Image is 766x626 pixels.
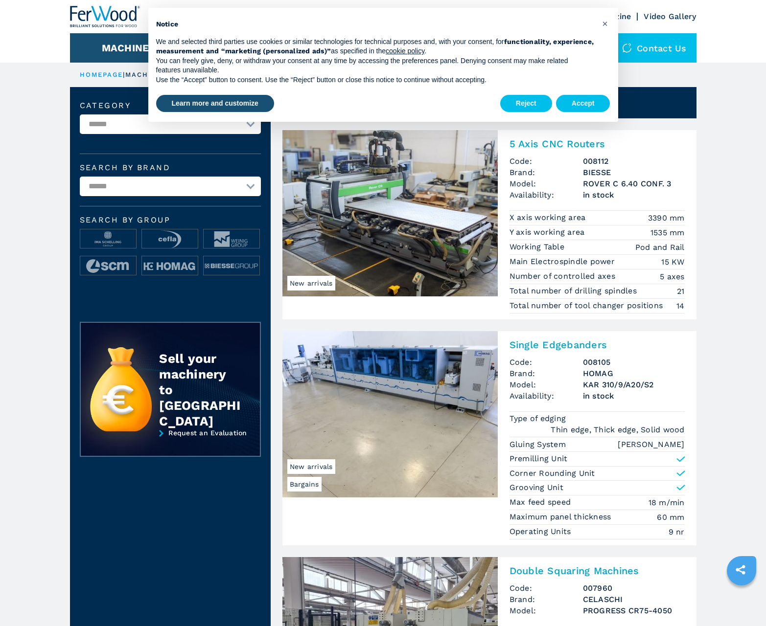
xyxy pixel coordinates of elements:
p: Use the “Accept” button to consent. Use the “Reject” button or close this notice to continue with... [156,75,595,85]
span: Code: [510,156,583,167]
span: Code: [510,582,583,594]
p: Corner Rounding Unit [510,468,595,479]
strong: functionality, experience, measurement and “marketing (personalized ads)” [156,38,594,55]
img: Ferwood [70,6,140,27]
span: | [123,71,125,78]
h3: KAR 310/9/A20/S2 [583,379,685,390]
span: Brand: [510,368,583,379]
p: Total number of tool changer positions [510,300,666,311]
em: 18 m/min [649,497,685,508]
span: × [602,18,608,29]
p: Operating Units [510,526,574,537]
em: 5 axes [660,271,685,282]
img: image [204,256,259,276]
h3: ROVER C 6.40 CONF. 3 [583,178,685,189]
h2: Double Squaring Machines [510,565,685,577]
button: Machines [102,42,156,54]
h3: PROGRESS CR75-4050 [583,605,685,616]
a: 5 Axis CNC Routers BIESSE ROVER C 6.40 CONF. 3New arrivals5 Axis CNC RoutersCode:008112Brand:BIES... [282,130,696,319]
em: Thin edge, Thick edge, Solid wood [551,424,684,435]
h2: Notice [156,20,595,29]
em: 1535 mm [650,227,685,238]
p: Main Electrospindle power [510,256,618,267]
span: Search by group [80,216,261,224]
h3: HOMAG [583,368,685,379]
h3: 008105 [583,357,685,368]
iframe: Chat [724,582,759,619]
h3: CELASCHI [583,594,685,605]
em: 14 [676,300,685,312]
span: in stock [583,390,685,402]
em: 60 mm [657,512,684,523]
span: Availability: [510,189,583,201]
p: Type of edging [510,413,569,424]
span: Brand: [510,594,583,605]
p: Maximum panel thickness [510,512,614,522]
p: You can freely give, deny, or withdraw your consent at any time by accessing the preferences pane... [156,56,595,75]
span: Availability: [510,390,583,402]
p: Max feed speed [510,497,574,508]
span: Code: [510,357,583,368]
span: New arrivals [287,276,335,291]
span: Brand: [510,167,583,178]
span: Model: [510,605,583,616]
em: Pod and Rail [635,242,685,253]
p: Y axis working area [510,227,587,238]
em: 21 [677,286,685,297]
a: Single Edgebanders HOMAG KAR 310/9/A20/S2BargainsNew arrivalsSingle EdgebandersCode:008105Brand:H... [282,331,696,545]
p: Grooving Unit [510,482,563,493]
button: Learn more and customize [156,95,274,112]
img: image [80,229,136,249]
p: Total number of drilling spindles [510,286,640,296]
div: Sell your machinery to [GEOGRAPHIC_DATA] [159,351,240,429]
em: 9 nr [669,526,685,537]
img: image [80,256,136,276]
p: We and selected third parties use cookies or similar technologies for technical purposes and, wit... [156,37,595,56]
em: [PERSON_NAME] [618,439,684,450]
em: 3390 mm [648,212,685,224]
a: sharethis [728,558,753,582]
button: Close this notice [598,16,613,31]
p: machines [125,70,167,79]
p: X axis working area [510,212,588,223]
h3: 007960 [583,582,685,594]
span: Bargains [287,477,322,492]
div: Contact us [612,33,696,63]
h3: BIESSE [583,167,685,178]
button: Accept [556,95,610,112]
p: Number of controlled axes [510,271,618,282]
h2: Single Edgebanders [510,339,685,351]
span: Model: [510,379,583,390]
a: Video Gallery [644,12,696,21]
button: Reject [500,95,552,112]
p: Working Table [510,242,567,252]
label: Category [80,102,261,110]
img: Single Edgebanders HOMAG KAR 310/9/A20/S2 [282,331,498,497]
h2: 5 Axis CNC Routers [510,138,685,150]
p: Gluing System [510,439,569,450]
img: image [204,229,259,249]
a: HOMEPAGE [80,71,123,78]
img: Contact us [622,43,632,53]
a: Request an Evaluation [80,429,261,464]
span: New arrivals [287,459,335,474]
a: cookie policy [386,47,424,55]
img: 5 Axis CNC Routers BIESSE ROVER C 6.40 CONF. 3 [282,130,498,296]
img: image [142,229,198,249]
h3: 008112 [583,156,685,167]
p: Premilling Unit [510,453,568,464]
em: 15 KW [661,256,684,268]
label: Search by brand [80,164,261,172]
span: Model: [510,178,583,189]
span: in stock [583,189,685,201]
img: image [142,256,198,276]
